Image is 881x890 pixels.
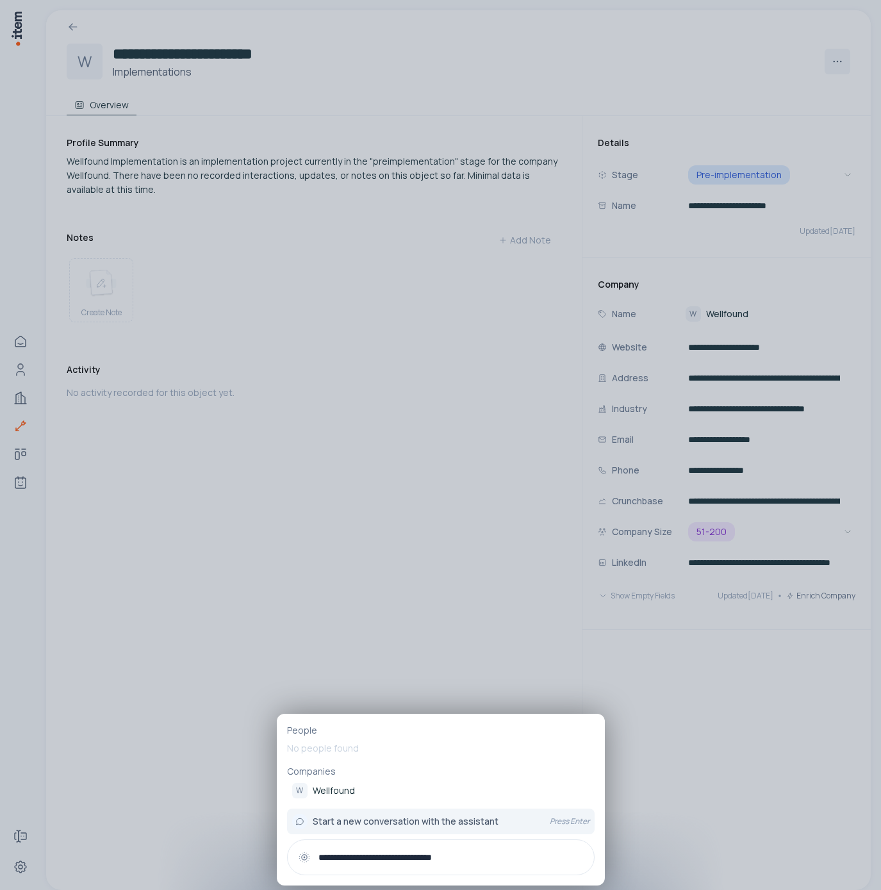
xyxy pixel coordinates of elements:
[287,724,595,737] p: People
[287,809,595,834] button: Start a new conversation with the assistantPress Enter
[313,784,355,797] p: Wellfound
[277,714,605,886] div: PeopleNo people foundCompaniesWWellfoundStart a new conversation with the assistantPress Enter
[292,783,308,798] div: W
[287,765,595,778] p: Companies
[287,778,595,803] a: WWellfound
[313,815,498,828] span: Start a new conversation with the assistant
[550,816,589,827] p: Press Enter
[287,737,595,760] p: No people found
